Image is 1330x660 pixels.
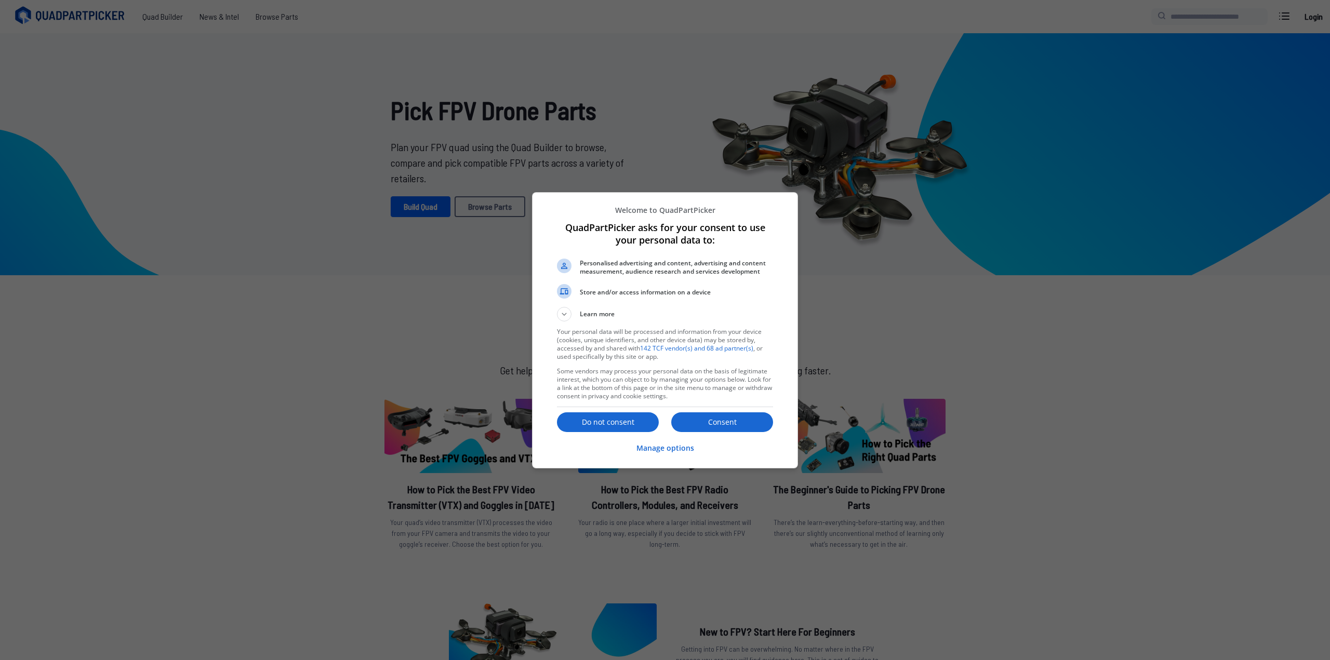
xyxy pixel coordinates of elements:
[640,344,753,353] a: 142 TCF vendor(s) and 68 ad partner(s)
[557,367,773,400] p: Some vendors may process your personal data on the basis of legitimate interest, which you can ob...
[580,309,615,321] span: Learn more
[557,205,773,215] p: Welcome to QuadPartPicker
[557,328,773,361] p: Your personal data will be processed and information from your device (cookies, unique identifier...
[557,417,659,427] p: Do not consent
[580,288,773,297] span: Store and/or access information on a device
[532,192,798,468] div: QuadPartPicker asks for your consent to use your personal data to:
[636,443,694,453] p: Manage options
[557,307,773,321] button: Learn more
[671,417,773,427] p: Consent
[557,221,773,246] h1: QuadPartPicker asks for your consent to use your personal data to:
[557,412,659,432] button: Do not consent
[671,412,773,432] button: Consent
[580,259,773,276] span: Personalised advertising and content, advertising and content measurement, audience research and ...
[636,437,694,460] button: Manage options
